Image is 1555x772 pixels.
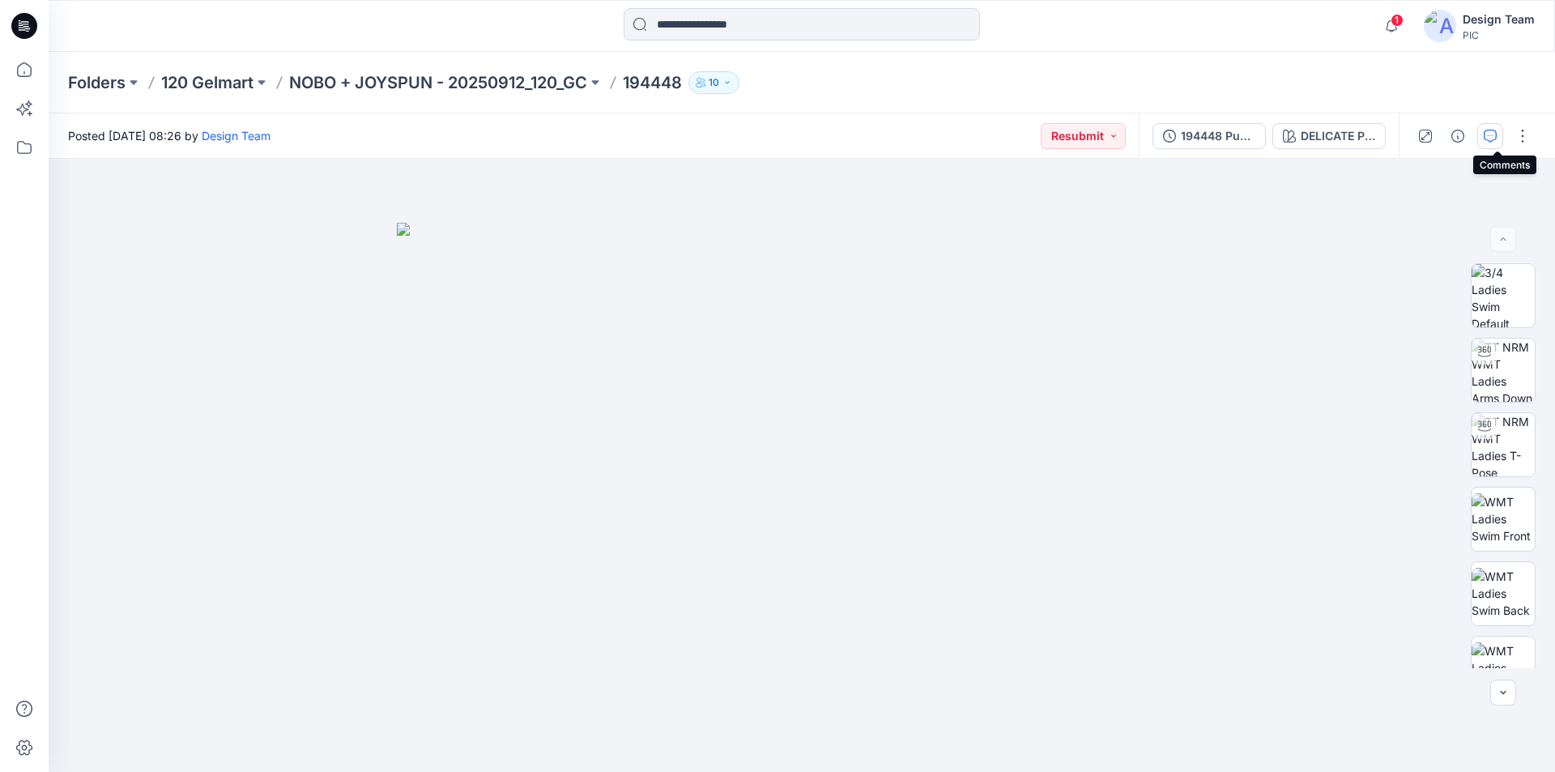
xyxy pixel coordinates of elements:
[1472,339,1535,402] img: TT NRM WMT Ladies Arms Down
[68,127,271,144] span: Posted [DATE] 08:26 by
[1181,127,1255,145] div: 194448 Push up +Diamante Wire Channel
[623,71,682,94] p: 194448
[1463,10,1535,29] div: Design Team
[1424,10,1456,42] img: avatar
[1152,123,1266,149] button: 194448 Push up +Diamante Wire Channel
[1272,123,1386,149] button: DELICATE PINK
[1301,127,1375,145] div: DELICATE PINK
[289,71,587,94] a: NOBO + JOYSPUN - 20250912_120_GC
[68,71,126,94] a: Folders
[1463,29,1535,41] div: PIC
[1472,642,1535,693] img: WMT Ladies Swim Left
[709,74,719,92] p: 10
[1391,14,1404,27] span: 1
[1472,568,1535,619] img: WMT Ladies Swim Back
[1445,123,1471,149] button: Details
[1472,264,1535,327] img: 3/4 Ladies Swim Default
[1472,493,1535,544] img: WMT Ladies Swim Front
[688,71,739,94] button: 10
[1472,413,1535,476] img: TT NRM WMT Ladies T-Pose
[161,71,253,94] a: 120 Gelmart
[202,129,271,143] a: Design Team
